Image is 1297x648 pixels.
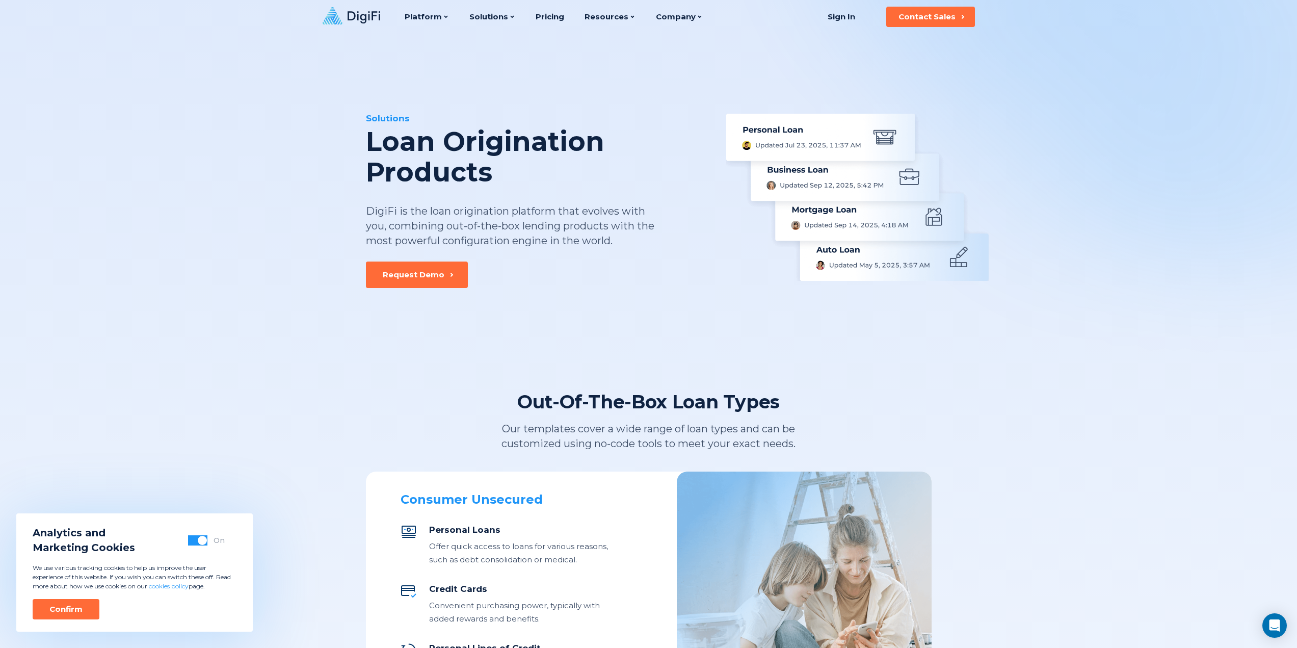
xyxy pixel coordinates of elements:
[898,12,956,22] div: Contact Sales
[429,583,610,595] div: Credit Cards
[429,599,610,626] div: Convenient purchasing power, typically with added rewards and benefits.
[33,599,99,619] button: Confirm
[815,7,868,27] a: Sign In
[401,492,610,507] div: Consumer Unsecured
[33,540,135,555] span: Marketing Cookies
[149,582,189,590] a: cookies policy
[429,524,610,536] div: Personal Loans
[886,7,975,27] button: Contact Sales
[366,126,708,188] div: Loan Origination Products
[49,604,83,614] div: Confirm
[33,526,135,540] span: Analytics and
[214,535,225,546] div: On
[366,204,655,248] div: DigiFi is the loan origination platform that evolves with you, combining out-of-the-box lending p...
[33,563,236,591] p: We use various tracking cookies to help us improve the user experience of this website. If you wi...
[366,112,708,124] div: Solutions
[383,270,444,280] div: Request Demo
[429,540,610,566] div: Offer quick access to loans for various reasons, such as debt consolidation or medical.
[366,262,468,288] button: Request Demo
[460,422,838,451] div: Our templates cover a wide range of loan types and can be customized using no-code tools to meet ...
[1262,613,1287,638] div: Open Intercom Messenger
[517,390,780,413] div: Out-Of-The-Box Loan Types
